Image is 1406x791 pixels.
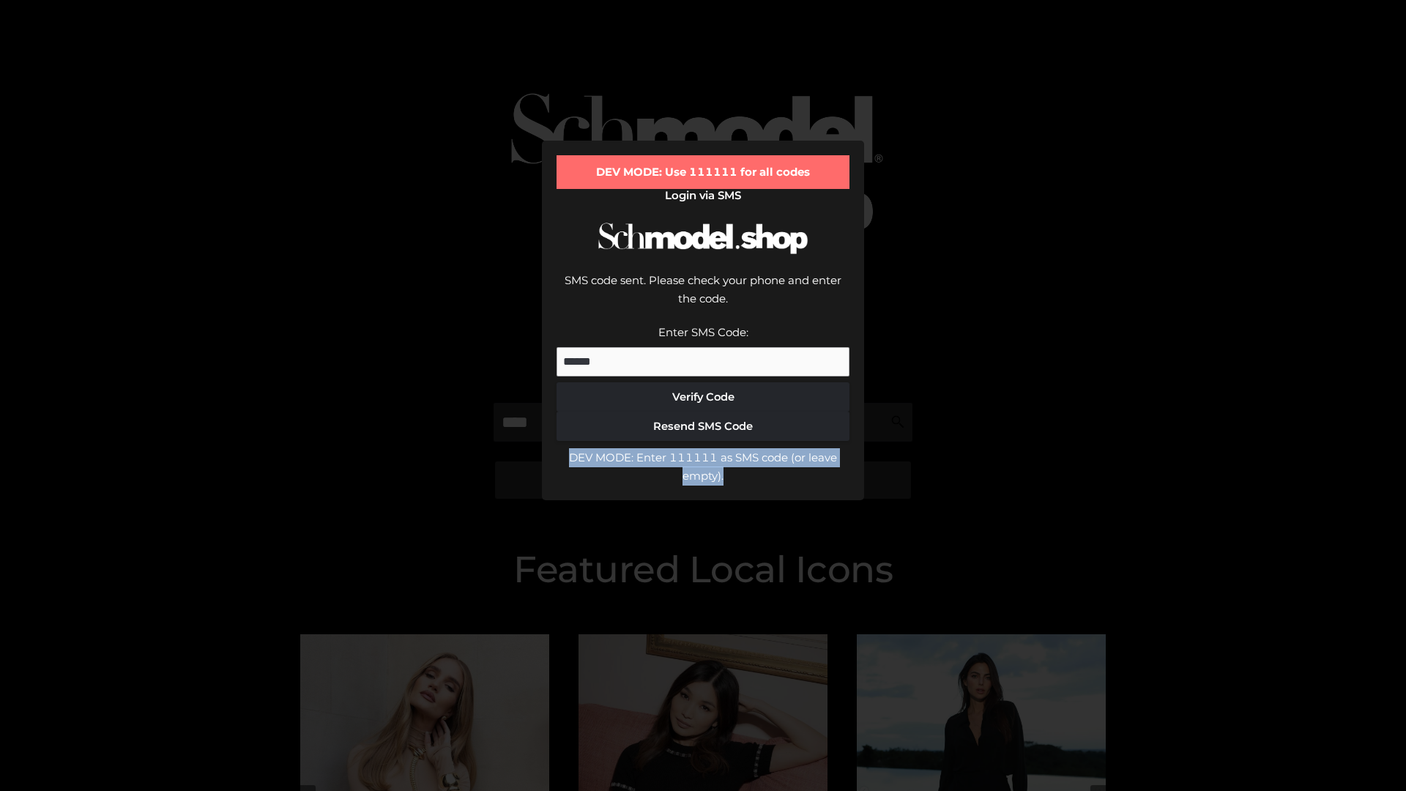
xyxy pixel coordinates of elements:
button: Resend SMS Code [557,412,849,441]
h2: Login via SMS [557,189,849,202]
label: Enter SMS Code: [658,325,748,339]
div: DEV MODE: Use 111111 for all codes [557,155,849,189]
button: Verify Code [557,382,849,412]
img: Schmodel Logo [593,209,813,267]
div: SMS code sent. Please check your phone and enter the code. [557,271,849,323]
div: DEV MODE: Enter 111111 as SMS code (or leave empty). [557,448,849,486]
